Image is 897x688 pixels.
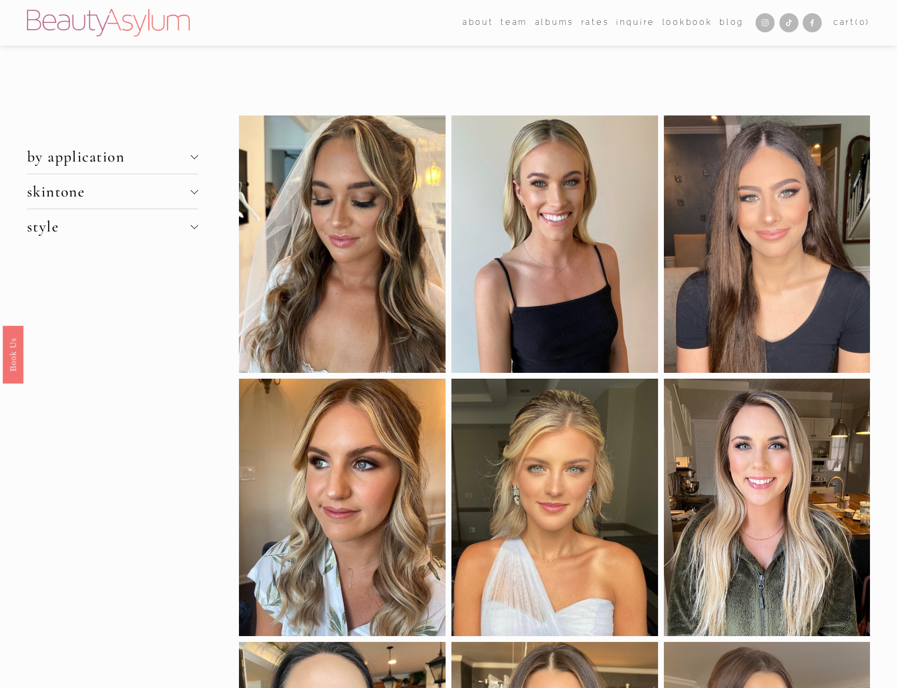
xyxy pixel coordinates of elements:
[27,182,191,201] span: skintone
[779,13,798,32] a: TikTok
[803,13,822,32] a: Facebook
[720,15,744,31] a: Blog
[501,15,528,30] span: team
[27,139,198,174] button: by application
[27,174,198,209] button: skintone
[535,15,574,31] a: albums
[756,13,775,32] a: Instagram
[855,17,870,27] span: ( )
[463,15,494,31] a: folder dropdown
[27,209,198,244] button: style
[463,15,494,30] span: about
[859,17,866,27] span: 0
[501,15,528,31] a: folder dropdown
[662,15,713,31] a: Lookbook
[616,15,655,31] a: Inquire
[833,15,870,30] a: 0 items in cart
[27,9,190,37] img: Beauty Asylum | Bridal Hair &amp; Makeup Charlotte &amp; Atlanta
[27,217,191,236] span: style
[581,15,609,31] a: Rates
[3,325,23,383] a: Book Us
[27,147,191,166] span: by application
